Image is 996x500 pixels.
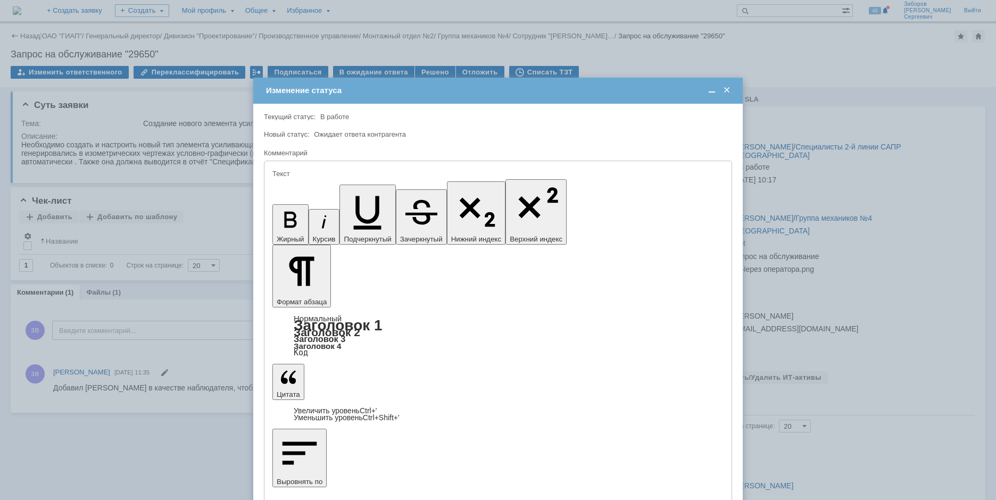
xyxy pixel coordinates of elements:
[272,204,309,245] button: Жирный
[400,235,443,243] span: Зачеркнутый
[277,298,327,306] span: Формат абзаца
[294,334,345,344] a: Заголовок 3
[707,86,717,95] span: Свернуть (Ctrl + M)
[272,245,331,307] button: Формат абзаца
[396,189,447,245] button: Зачеркнутый
[294,413,400,422] a: Decrease
[314,130,406,138] span: Ожидает ответа контрагента
[272,364,304,400] button: Цитата
[294,326,360,338] a: Заголовок 2
[264,130,310,138] label: Новый статус:
[277,390,300,398] span: Цитата
[264,113,316,121] label: Текущий статус:
[277,478,322,486] span: Выровнять по
[360,406,377,415] span: Ctrl+'
[344,235,391,243] span: Подчеркнутый
[294,317,383,334] a: Заголовок 1
[294,348,308,357] a: Код
[309,209,340,245] button: Курсив
[277,235,304,243] span: Жирный
[272,429,327,487] button: Выровнять по
[313,235,336,243] span: Курсив
[272,407,724,421] div: Цитата
[451,235,502,243] span: Нижний индекс
[272,170,721,177] div: Текст
[510,235,562,243] span: Верхний индекс
[721,86,732,95] span: Закрыть
[447,181,506,245] button: Нижний индекс
[294,406,377,415] a: Increase
[505,179,567,245] button: Верхний индекс
[264,148,730,159] div: Комментарий
[320,113,349,121] span: В работе
[363,413,400,422] span: Ctrl+Shift+'
[294,314,342,323] a: Нормальный
[339,185,395,245] button: Подчеркнутый
[272,315,724,356] div: Формат абзаца
[294,341,341,351] a: Заголовок 4
[266,86,732,95] div: Изменение статуса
